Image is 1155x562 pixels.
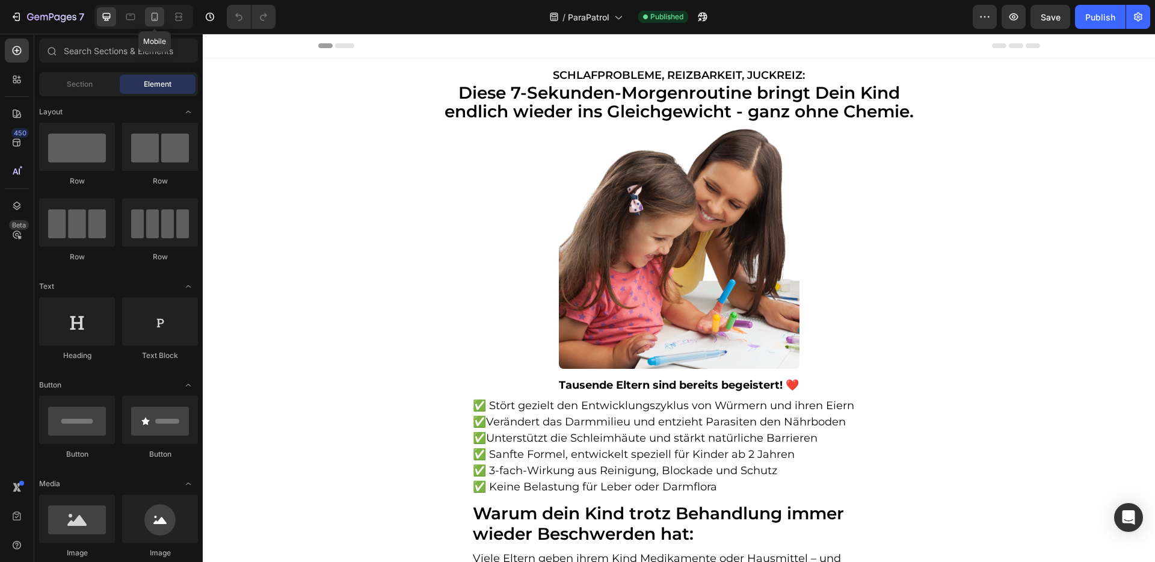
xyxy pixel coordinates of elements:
[39,449,115,460] div: Button
[79,10,84,24] p: 7
[270,381,283,395] span: ✅
[283,381,643,395] span: Verändert das Darmmilieu und entzieht Parasiten den Nährboden
[122,449,198,460] div: Button
[11,128,29,138] div: 450
[122,548,198,558] div: Image
[356,345,596,358] strong: Tausende Eltern sind bereits begeistert! ❤️
[270,414,592,427] span: ✅ Sanfte Formel, entwickelt speziell für Kinder ab 2 Jahren
[227,5,276,29] div: Undo/Redo
[1085,11,1115,23] div: Publish
[1114,503,1143,532] div: Open Intercom Messenger
[270,398,283,411] span: ✅
[179,474,198,493] span: Toggle open
[650,11,683,22] span: Published
[270,365,651,378] span: ✅ Stört gezielt den Entwicklungszyklus von Würmern und ihren Eiern
[39,107,63,117] span: Layout
[122,252,198,262] div: Row
[144,79,171,90] span: Element
[122,176,198,187] div: Row
[270,446,514,460] span: ✅ Keine Belastung für Leber oder Darmflora
[270,490,491,510] span: wieder Beschwerden hat:
[39,380,61,391] span: Button
[568,11,609,23] span: ParaPatrol
[67,79,93,90] span: Section
[5,5,90,29] button: 7
[350,35,602,48] span: SCHLAFPROBLEME, REIZBARKEIT, JUCKREIZ:
[179,375,198,395] span: Toggle open
[9,220,29,230] div: Beta
[122,350,198,361] div: Text Block
[179,277,198,296] span: Toggle open
[1041,12,1061,22] span: Save
[242,49,711,88] span: Diese 7-Sekunden-Morgenroutine bringt Dein Kind endlich wieder ins Gleichgewicht - ganz ohne Chemie.
[39,281,54,292] span: Text
[562,11,565,23] span: /
[39,548,115,558] div: Image
[39,252,115,262] div: Row
[203,34,1155,562] iframe: Design area
[356,94,597,335] img: gempages_569050385331782688-df5e0dc5-1527-4e82-a952-9e85079c96b5.png
[283,398,615,411] span: Unterstützt die Schleimhäute und stärkt natürliche Barrieren
[270,469,641,490] span: Warum dein Kind trotz Behandlung immer
[270,430,574,443] span: ✅ 3-fach-Wirkung aus Reinigung, Blockade und Schutz
[39,350,115,361] div: Heading
[179,102,198,122] span: Toggle open
[39,176,115,187] div: Row
[1075,5,1126,29] button: Publish
[39,39,198,63] input: Search Sections & Elements
[1030,5,1070,29] button: Save
[39,478,60,489] span: Media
